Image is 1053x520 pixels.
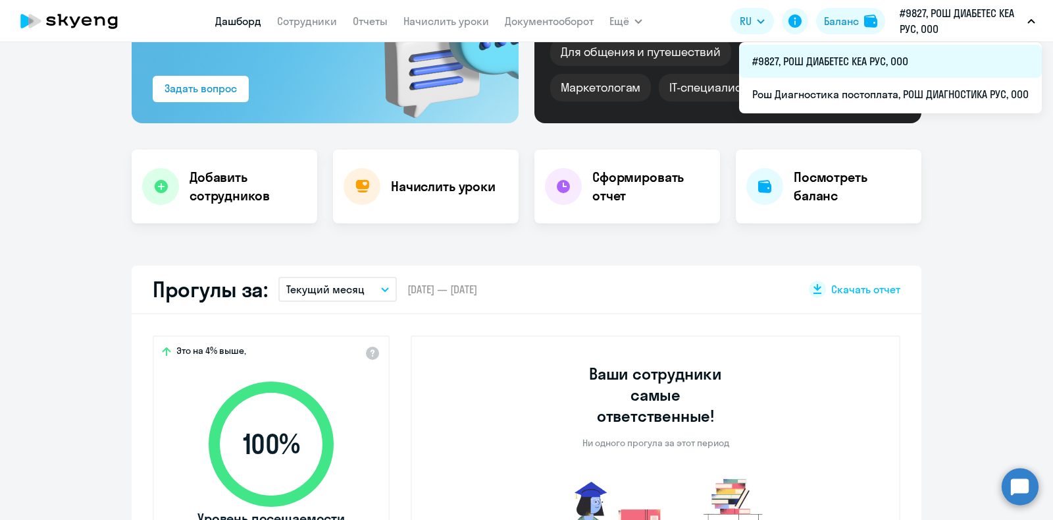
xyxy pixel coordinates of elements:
[215,14,261,28] a: Дашборд
[831,282,900,297] span: Скачать отчет
[582,437,729,449] p: Ни одного прогула за этот период
[190,168,307,205] h4: Добавить сотрудников
[740,13,752,29] span: RU
[864,14,877,28] img: balance
[609,13,629,29] span: Ещё
[153,76,249,102] button: Задать вопрос
[165,80,237,96] div: Задать вопрос
[592,168,709,205] h4: Сформировать отчет
[816,8,885,34] button: Балансbalance
[278,277,397,302] button: Текущий месяц
[900,5,1022,37] p: #9827, РОШ ДИАБЕТЕС КЕА РУС, ООО
[153,276,268,303] h2: Прогулы за:
[195,428,347,460] span: 100 %
[550,38,731,66] div: Для общения и путешествий
[550,74,651,101] div: Маркетологам
[731,8,774,34] button: RU
[286,281,365,297] p: Текущий месяц
[176,345,246,361] span: Это на 4% выше,
[505,14,594,28] a: Документооборот
[353,14,388,28] a: Отчеты
[403,14,489,28] a: Начислить уроки
[391,177,496,196] h4: Начислить уроки
[739,42,1042,113] ul: Ещё
[571,363,740,426] h3: Ваши сотрудники самые ответственные!
[609,8,642,34] button: Ещё
[794,168,911,205] h4: Посмотреть баланс
[659,74,772,101] div: IT-специалистам
[824,13,859,29] div: Баланс
[893,5,1042,37] button: #9827, РОШ ДИАБЕТЕС КЕА РУС, ООО
[407,282,477,297] span: [DATE] — [DATE]
[277,14,337,28] a: Сотрудники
